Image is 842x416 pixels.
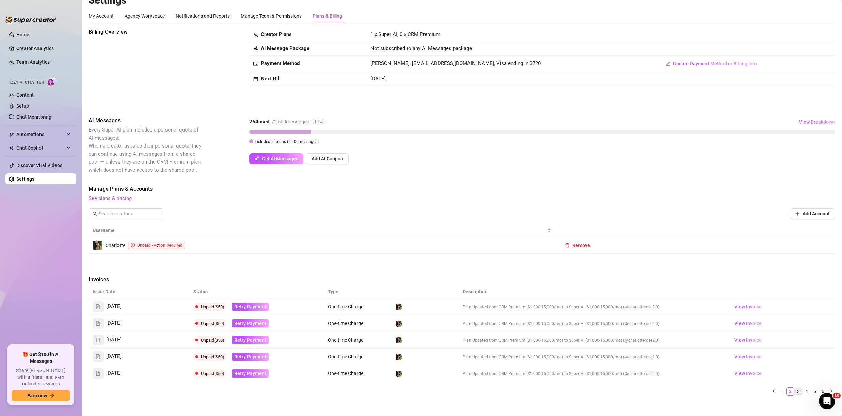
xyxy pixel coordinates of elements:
button: Remove [559,240,595,251]
button: Earn nowarrow-right [12,390,70,401]
span: [DATE] [106,369,122,378]
span: One-time Charge [328,321,363,326]
a: 6 [819,388,827,395]
a: 1 [778,388,786,395]
a: View Invoice [732,369,764,378]
button: Add AI Coupon [306,153,349,164]
th: Issue Date [89,285,189,298]
span: Retry Payment [234,354,266,359]
span: [DATE] [106,319,122,327]
span: 10 [833,393,841,398]
span: AI Messages [89,117,203,125]
strong: AI Message Package [261,45,309,51]
span: Unpaid - Action Required [137,243,182,248]
span: Update Payment Method or Billing Info [673,61,757,66]
a: Setup [16,103,29,109]
span: [PERSON_NAME], [EMAIL_ADDRESS][DOMAIN_NAME], Visa ending in 3720 [370,60,541,66]
span: Plan Updated from CRM Premium ($1,000-15,000/mo) to Super AI ($1,000-15,000/mo) (@charlotterose2.0) [463,338,660,343]
a: 2 [787,388,794,395]
span: Every Super AI plan includes a personal quota of AI messages. When a creator uses up their person... [89,127,202,173]
div: Plans & Billing [313,12,342,20]
a: Content [16,92,34,98]
th: Description [459,285,728,298]
strong: Creator Plans [261,31,292,37]
span: One-time Charge [328,337,363,343]
button: left [770,387,778,396]
span: Plan Updated from CRM Premium ($1,000-15,000/mo) to Super AI ($1,000-15,000/mo) (@charlotterose2.0) [463,305,660,309]
span: Username [93,227,546,234]
a: 4 [803,388,810,395]
span: right [829,389,833,393]
a: View Invoice [732,319,764,327]
img: Chat Copilot [9,145,13,150]
span: file-text [96,354,100,359]
span: ( 11 %) [312,119,325,125]
img: Charlotte [396,304,402,310]
a: 5 [811,388,819,395]
li: 3 [794,387,803,396]
span: Share [PERSON_NAME] with a friend, and earn unlimited rewards [12,367,70,387]
span: Invoices [89,276,203,284]
span: Remove [572,243,590,248]
button: Retry Payment [232,369,269,378]
span: View Invoice [734,336,762,344]
span: Charlotte [106,243,125,248]
button: Update Payment Method or Billing Info [660,58,762,69]
span: [DATE] [106,336,122,344]
span: file-text [96,371,100,376]
span: Unpaid ($50) [201,354,224,359]
th: Type [324,285,391,298]
span: calendar [253,77,258,81]
span: Retry Payment [234,321,266,326]
button: Retry Payment [232,353,269,361]
button: Retry Payment [232,319,269,327]
a: View Invoice [732,336,764,344]
span: Add AI Coupon [312,156,343,161]
span: 1 x Super AI, 0 x CRM Premium [370,31,440,37]
img: logo-BBDzfeDw.svg [5,16,57,23]
span: Retry Payment [234,304,266,309]
span: Unpaid ($50) [201,304,224,309]
span: delete [565,243,570,248]
iframe: Intercom live chat [819,393,835,409]
button: Get AI Messages [249,153,303,164]
img: Charlotte [396,321,402,327]
span: / 2,500 messages [272,119,309,125]
span: plus [795,211,800,216]
span: Plan Updated from CRM Premium ($1,000-15,000/mo) to Super AI ($1,000-15,000/mo) (@charlotterose2.0) [463,321,660,326]
span: Add Account [803,211,830,216]
span: Unpaid ($50) [201,338,224,343]
span: file-text [96,338,100,342]
th: Status [189,285,324,298]
th: Username [89,224,555,237]
img: Charlotte [396,371,402,377]
span: [DATE] [106,353,122,361]
li: Previous Page [770,387,778,396]
button: Add Account [790,208,835,219]
span: Izzy AI Chatter [10,79,44,86]
span: Billing Overview [89,28,203,36]
span: One-time Charge [328,354,363,359]
a: Discover Viral Videos [16,163,62,168]
span: Automations [16,129,65,140]
span: Get AI Messages [262,156,298,161]
a: 3 [795,388,802,395]
span: team [253,32,258,37]
span: View Invoice [734,353,762,360]
div: Manage Team & Permissions [241,12,302,20]
a: See plans & pricing [89,195,132,201]
button: View Breakdown [799,117,835,127]
div: My Account [89,12,114,20]
span: credit-card [253,61,258,66]
span: thunderbolt [9,132,14,137]
strong: Next Bill [261,76,281,82]
a: Creator Analytics [16,43,71,54]
span: One-time Charge [328,304,363,309]
span: View Invoice [734,303,762,310]
button: Retry Payment [232,336,269,344]
span: Retry Payment [234,337,266,343]
a: View Invoice [732,353,764,361]
span: Not subscribed to any AI Messages package [370,45,472,53]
